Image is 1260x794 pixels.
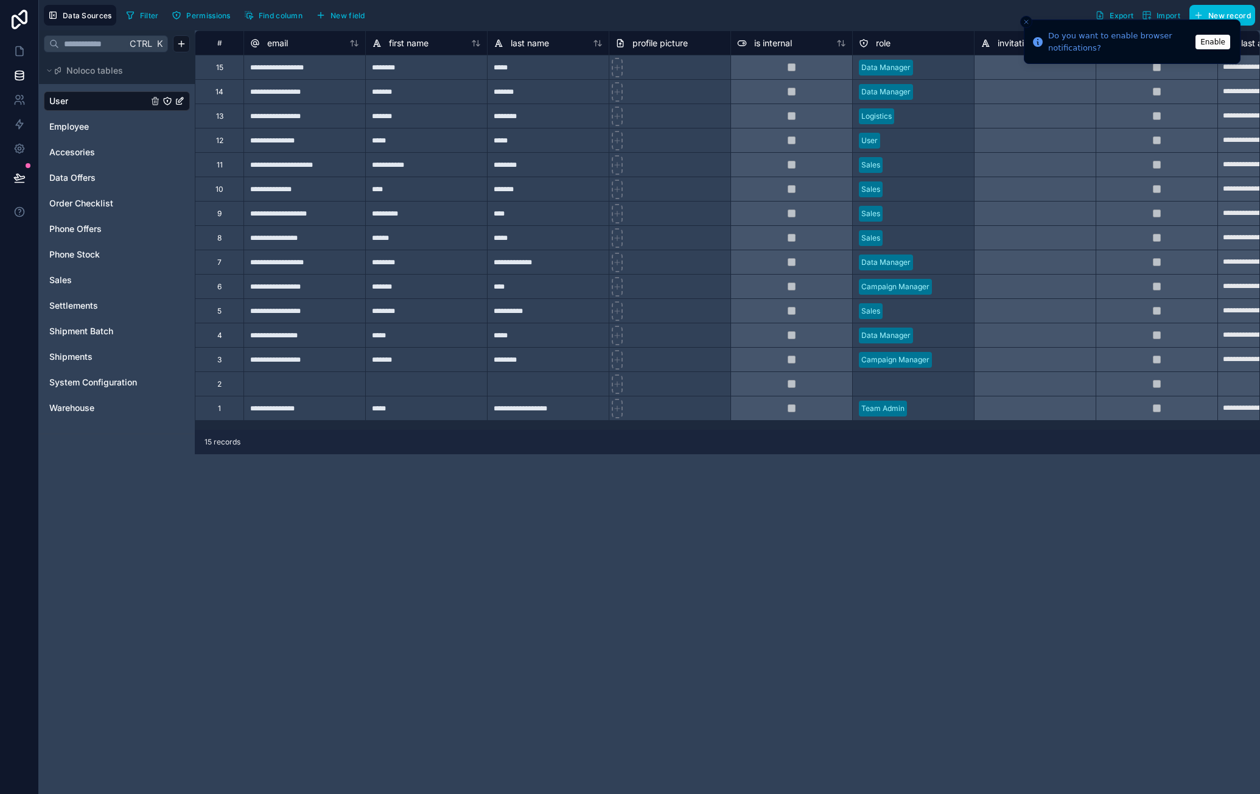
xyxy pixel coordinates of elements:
[44,219,190,239] div: Phone Offers
[861,62,911,73] div: Data Manager
[216,63,223,72] div: 15
[49,325,148,337] a: Shipment Batch
[49,223,102,235] span: Phone Offers
[1189,5,1255,26] button: New record
[49,325,113,337] span: Shipment Batch
[49,121,148,133] a: Employee
[217,355,222,365] div: 3
[44,117,190,136] div: Employee
[217,379,222,389] div: 2
[140,11,159,20] span: Filter
[49,223,148,235] a: Phone Offers
[1138,5,1185,26] button: Import
[217,258,222,267] div: 7
[49,248,148,261] a: Phone Stock
[155,40,164,48] span: K
[44,194,190,213] div: Order Checklist
[66,65,123,77] span: Noloco tables
[167,6,234,24] button: Permissions
[217,306,222,316] div: 5
[49,376,137,388] span: System Configuration
[217,282,222,292] div: 6
[217,160,223,170] div: 11
[861,184,880,195] div: Sales
[49,351,148,363] a: Shipments
[389,37,429,49] span: first name
[49,146,148,158] a: Accesories
[205,437,240,447] span: 15 records
[240,6,307,24] button: Find column
[861,281,929,292] div: Campaign Manager
[998,37,1059,49] span: invitation token
[215,87,223,97] div: 14
[44,62,183,79] button: Noloco tables
[49,146,95,158] span: Accesories
[167,6,239,24] a: Permissions
[49,300,98,312] span: Settlements
[49,274,72,286] span: Sales
[121,6,163,24] button: Filter
[861,233,880,244] div: Sales
[876,37,891,49] span: role
[44,5,116,26] button: Data Sources
[49,121,89,133] span: Employee
[331,11,365,20] span: New field
[215,184,223,194] div: 10
[632,37,688,49] span: profile picture
[44,91,190,111] div: User
[49,197,113,209] span: Order Checklist
[217,233,222,243] div: 8
[861,257,911,268] div: Data Manager
[861,354,929,365] div: Campaign Manager
[44,245,190,264] div: Phone Stock
[128,36,153,51] span: Ctrl
[216,111,223,121] div: 13
[216,136,223,146] div: 12
[44,321,190,341] div: Shipment Batch
[259,11,303,20] span: Find column
[861,160,880,170] div: Sales
[861,330,911,341] div: Data Manager
[267,37,288,49] span: email
[49,172,96,184] span: Data Offers
[861,208,880,219] div: Sales
[49,95,68,107] span: User
[1091,5,1138,26] button: Export
[49,402,94,414] span: Warehouse
[49,172,148,184] a: Data Offers
[861,135,878,146] div: User
[49,402,148,414] a: Warehouse
[44,347,190,367] div: Shipments
[861,403,905,414] div: Team Admin
[63,11,112,20] span: Data Sources
[44,296,190,315] div: Settlements
[49,197,148,209] a: Order Checklist
[186,11,230,20] span: Permissions
[861,86,911,97] div: Data Manager
[49,300,148,312] a: Settlements
[49,248,100,261] span: Phone Stock
[205,38,234,47] div: #
[511,37,549,49] span: last name
[217,209,222,219] div: 9
[312,6,369,24] button: New field
[44,270,190,290] div: Sales
[217,331,222,340] div: 4
[1020,16,1032,28] button: Close toast
[49,351,93,363] span: Shipments
[49,274,148,286] a: Sales
[861,306,880,317] div: Sales
[1195,35,1230,49] button: Enable
[218,404,221,413] div: 1
[49,95,148,107] a: User
[44,398,190,418] div: Warehouse
[1048,30,1192,54] div: Do you want to enable browser notifications?
[44,168,190,188] div: Data Offers
[754,37,792,49] span: is internal
[44,373,190,392] div: System Configuration
[1185,5,1255,26] a: New record
[861,111,892,122] div: Logistics
[49,376,148,388] a: System Configuration
[44,142,190,162] div: Accesories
